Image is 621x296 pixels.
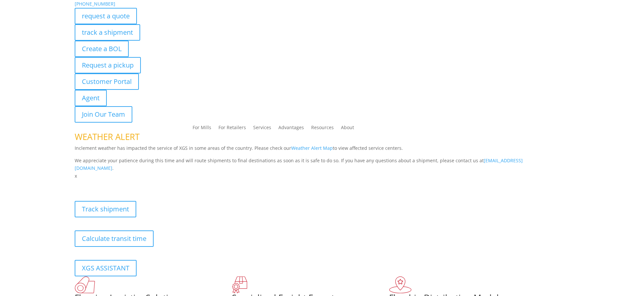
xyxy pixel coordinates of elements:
a: Request a pickup [75,57,141,73]
b: Visibility, transparency, and control for your entire supply chain. [75,181,221,187]
p: We appreciate your patience during this time and will route shipments to final destinations as so... [75,157,546,172]
a: Join Our Team [75,106,132,123]
p: Inclement weather has impacted the service of XGS in some areas of the country. Please check our ... [75,144,546,157]
a: request a quote [75,8,137,24]
a: Agent [75,90,107,106]
a: Calculate transit time [75,230,154,247]
img: xgs-icon-total-supply-chain-intelligence-red [75,276,95,293]
a: Services [253,125,271,132]
img: xgs-icon-focused-on-flooring-red [232,276,247,293]
a: Track shipment [75,201,136,217]
a: Weather Alert Map [291,145,333,151]
a: [PHONE_NUMBER] [75,1,115,7]
p: x [75,172,546,180]
span: WEATHER ALERT [75,131,140,143]
a: Customer Portal [75,73,139,90]
a: track a shipment [75,24,140,41]
img: xgs-icon-flagship-distribution-model-red [389,276,412,293]
a: XGS ASSISTANT [75,260,137,276]
a: Create a BOL [75,41,129,57]
a: For Retailers [218,125,246,132]
a: Advantages [278,125,304,132]
a: Resources [311,125,334,132]
a: About [341,125,354,132]
a: For Mills [193,125,211,132]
